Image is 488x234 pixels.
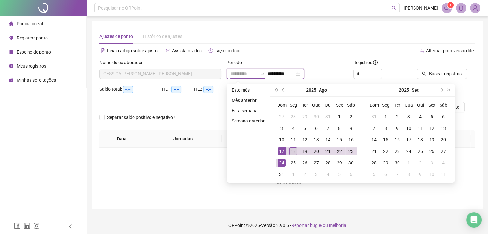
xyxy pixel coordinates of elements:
[289,159,297,167] div: 25
[426,122,438,134] td: 2025-09-12
[345,169,357,180] td: 2025-09-06
[440,171,447,178] div: 11
[322,111,334,122] td: 2025-07-31
[276,99,287,111] th: Dom
[428,124,436,132] div: 12
[368,169,380,180] td: 2025-10-05
[229,86,267,94] li: Este mês
[415,99,426,111] th: Qui
[319,84,327,96] button: month panel
[334,169,345,180] td: 2025-09-05
[429,70,462,77] span: Buscar registros
[399,84,409,96] button: year panel
[14,222,21,229] span: facebook
[324,124,332,132] div: 7
[403,169,415,180] td: 2025-10-08
[162,86,194,93] div: HE 1:
[403,134,415,146] td: 2025-09-17
[278,147,286,155] div: 17
[276,169,287,180] td: 2025-08-31
[336,147,343,155] div: 22
[417,69,467,79] button: Buscar registros
[428,171,436,178] div: 10
[370,159,378,167] div: 28
[311,99,322,111] th: Qua
[380,157,391,169] td: 2025-09-29
[278,159,286,167] div: 24
[370,124,378,132] div: 7
[405,113,413,121] div: 3
[393,147,401,155] div: 23
[449,3,452,7] span: 1
[322,99,334,111] th: Qui
[347,136,355,144] div: 16
[347,171,355,178] div: 6
[260,71,265,76] span: to
[345,122,357,134] td: 2025-08-09
[370,147,378,155] div: 21
[391,111,403,122] td: 2025-09-02
[299,111,311,122] td: 2025-07-29
[324,159,332,167] div: 28
[368,99,380,111] th: Dom
[412,84,419,96] button: month panel
[107,48,159,53] span: Leia o artigo sobre ajustes
[336,113,343,121] div: 1
[426,99,438,111] th: Sex
[311,157,322,169] td: 2025-08-27
[306,84,316,96] button: year panel
[289,113,297,121] div: 28
[334,146,345,157] td: 2025-08-22
[368,146,380,157] td: 2025-09-21
[103,69,218,79] span: GESSICA CRISTINA LIMA GIMENEZ
[334,111,345,122] td: 2025-08-01
[287,111,299,122] td: 2025-07-28
[422,71,426,76] span: search
[9,78,13,82] span: schedule
[438,134,449,146] td: 2025-09-20
[143,34,182,39] span: Histórico de ajustes
[405,136,413,144] div: 17
[287,99,299,111] th: Seg
[99,34,133,39] span: Ajustes de ponto
[101,48,106,53] span: file-text
[368,157,380,169] td: 2025-09-28
[222,130,270,148] th: Entrada 1
[260,71,265,76] span: swap-right
[9,64,13,68] span: clock-circle
[311,122,322,134] td: 2025-08-06
[334,122,345,134] td: 2025-08-08
[99,59,147,66] label: Nome do colaborador
[444,5,450,11] span: notification
[172,48,202,53] span: Assista o vídeo
[393,136,401,144] div: 16
[99,86,162,93] div: Saldo total:
[345,157,357,169] td: 2025-08-30
[287,146,299,157] td: 2025-08-18
[405,124,413,132] div: 10
[334,157,345,169] td: 2025-08-29
[17,35,48,40] span: Registrar ponto
[312,113,320,121] div: 30
[229,96,267,104] li: Mês anterior
[391,99,403,111] th: Ter
[287,169,299,180] td: 2025-09-01
[291,223,346,228] span: Reportar bug e/ou melhoria
[458,5,464,11] span: bell
[391,146,403,157] td: 2025-09-23
[405,147,413,155] div: 24
[17,63,46,69] span: Meus registros
[345,134,357,146] td: 2025-08-16
[278,113,286,121] div: 27
[227,59,246,66] label: Período
[299,122,311,134] td: 2025-08-05
[380,146,391,157] td: 2025-09-22
[299,157,311,169] td: 2025-08-26
[447,2,454,8] sup: 1
[403,111,415,122] td: 2025-09-03
[440,147,447,155] div: 27
[105,114,178,121] span: Separar saldo positivo e negativo?
[382,159,390,167] div: 29
[276,122,287,134] td: 2025-08-03
[391,6,396,11] span: search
